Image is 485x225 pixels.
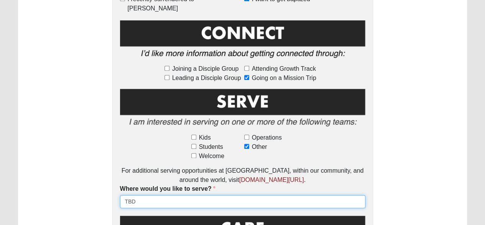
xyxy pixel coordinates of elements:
[191,135,196,140] input: Kids
[199,152,224,161] span: Welcome
[244,144,249,149] input: Other
[199,142,223,152] span: Students
[164,66,169,71] input: Joining a Disciple Group
[120,18,365,63] img: Connect.png
[172,73,241,83] span: Leading a Disciple Group
[120,87,365,132] img: Serve2.png
[164,75,169,80] input: Leading a Disciple Group
[252,73,316,83] span: Going on a Mission Trip
[244,135,249,140] input: Operations
[191,144,196,149] input: Students
[199,133,211,142] span: Kids
[191,153,196,158] input: Welcome
[244,75,249,80] input: Going on a Mission Trip
[120,166,365,185] div: For additional serving opportunities at [GEOGRAPHIC_DATA], within our community, and around the w...
[239,177,304,183] a: [DOMAIN_NAME][URL]
[252,64,316,73] span: Attending Growth Track
[172,64,238,73] span: Joining a Disciple Group
[252,133,282,142] span: Operations
[120,185,215,193] label: Where would you like to serve?
[244,66,249,71] input: Attending Growth Track
[252,142,267,152] span: Other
